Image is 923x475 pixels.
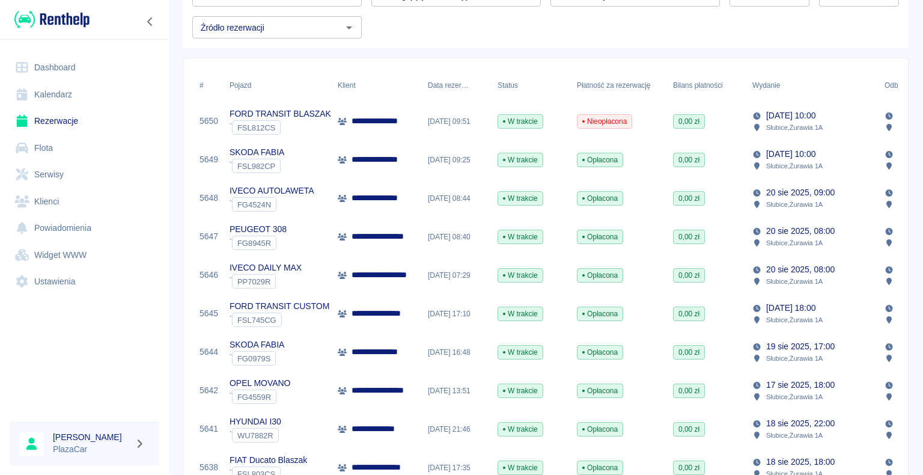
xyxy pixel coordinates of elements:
div: Data rezerwacji [422,69,492,102]
p: [DATE] 10:00 [766,109,815,122]
span: W trakcie [498,270,543,281]
span: FG4524N [233,200,276,209]
span: W trakcie [498,462,543,473]
div: [DATE] 09:25 [422,141,492,179]
div: # [200,69,204,102]
span: W trakcie [498,231,543,242]
p: FIAT Ducato Blaszak [230,454,307,467]
a: Flota [10,135,159,162]
div: ` [230,428,281,443]
span: W trakcie [498,308,543,319]
button: Sort [469,77,486,94]
span: WU7882R [233,431,278,440]
p: HYUNDAI I30 [230,415,281,428]
p: Słubice , Żurawia 1A [766,276,823,287]
p: OPEL MOVANO [230,377,290,390]
span: Opłacona [577,270,623,281]
p: PEUGEOT 308 [230,223,287,236]
p: SKODA FABIA [230,339,284,351]
p: 18 sie 2025, 18:00 [766,456,835,468]
span: FSL982CP [233,162,280,171]
p: IVECO AUTOLAWETA [230,185,314,197]
p: Słubice , Żurawia 1A [766,430,823,441]
div: Klient [338,69,356,102]
span: Opłacona [577,424,623,435]
a: 5648 [200,192,218,204]
div: ` [230,197,314,212]
span: 0,00 zł [674,462,704,473]
div: ` [230,159,284,173]
span: FG8945R [233,239,276,248]
p: 20 sie 2025, 08:00 [766,263,835,276]
span: FSL745CG [233,316,281,325]
div: [DATE] 07:29 [422,256,492,295]
span: 0,00 zł [674,116,704,127]
div: Bilans płatności [673,69,723,102]
span: 0,00 zł [674,347,704,358]
a: 5638 [200,461,218,474]
h6: [PERSON_NAME] [53,431,130,443]
div: [DATE] 17:10 [422,295,492,333]
a: Powiadomienia [10,215,159,242]
a: Serwisy [10,161,159,188]
p: Słubice , Żurawia 1A [766,314,823,325]
span: W trakcie [498,424,543,435]
button: Zwiń nawigację [141,14,159,29]
div: Wydanie [746,69,879,102]
div: # [193,69,224,102]
div: [DATE] 21:46 [422,410,492,449]
p: FORD TRANSIT BLASZAK [230,108,331,120]
p: SKODA FABIA [230,146,284,159]
span: Opłacona [577,231,623,242]
p: 17 sie 2025, 18:00 [766,379,835,391]
div: [DATE] 08:40 [422,218,492,256]
img: Renthelp logo [14,10,90,29]
div: Bilans płatności [667,69,746,102]
div: Status [498,69,518,102]
p: Słubice , Żurawia 1A [766,237,823,248]
span: 0,00 zł [674,231,704,242]
div: Wydanie [752,69,780,102]
a: 5644 [200,346,218,358]
span: FG0979S [233,354,275,363]
span: 0,00 zł [674,193,704,204]
span: 0,00 zł [674,424,704,435]
div: ` [230,390,290,404]
span: PP7029R [233,277,275,286]
div: ` [230,236,287,250]
span: Opłacona [577,385,623,396]
div: Klient [332,69,422,102]
div: ` [230,120,331,135]
p: 19 sie 2025, 17:00 [766,340,835,353]
a: 5645 [200,307,218,320]
span: Opłacona [577,462,623,473]
div: Płatność za rezerwację [571,69,667,102]
span: 0,00 zł [674,270,704,281]
div: Płatność za rezerwację [577,69,651,102]
p: 20 sie 2025, 08:00 [766,225,835,237]
div: [DATE] 09:51 [422,102,492,141]
div: [DATE] 16:48 [422,333,492,372]
div: Pojazd [224,69,332,102]
div: Pojazd [230,69,251,102]
p: IVECO DAILY MAX [230,262,302,274]
a: Widget WWW [10,242,159,269]
a: Renthelp logo [10,10,90,29]
a: Dashboard [10,54,159,81]
p: FORD TRANSIT CUSTOM [230,300,329,313]
span: Opłacona [577,155,623,165]
span: 0,00 zł [674,385,704,396]
div: [DATE] 08:44 [422,179,492,218]
span: 0,00 zł [674,308,704,319]
span: Opłacona [577,308,623,319]
span: Opłacona [577,193,623,204]
a: 5642 [200,384,218,397]
span: FSL812CS [233,123,280,132]
div: Status [492,69,571,102]
p: 18 sie 2025, 22:00 [766,417,835,430]
span: W trakcie [498,155,543,165]
div: ` [230,351,284,366]
div: ` [230,274,302,289]
a: Klienci [10,188,159,215]
p: PlazaCar [53,443,130,456]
